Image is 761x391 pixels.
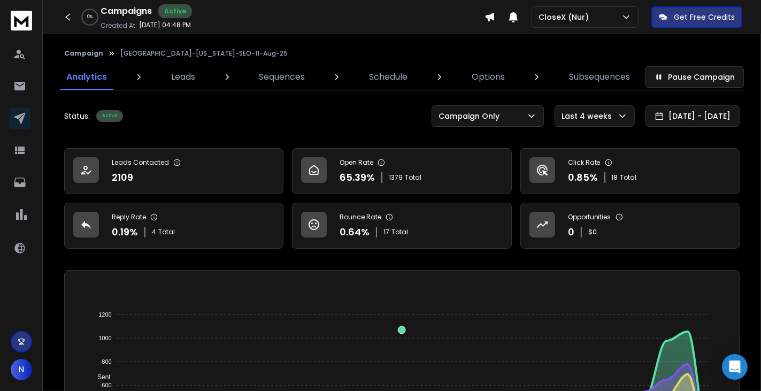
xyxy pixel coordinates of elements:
[30,17,52,26] div: v 4.0.25
[112,158,169,167] p: Leads Contacted
[292,148,511,194] a: Open Rate65.39%1379Total
[340,170,375,185] p: 65.39 %
[64,49,103,58] button: Campaign
[340,158,373,167] p: Open Rate
[612,173,618,182] span: 18
[568,158,601,167] p: Click Rate
[391,228,408,236] span: Total
[29,62,37,71] img: tab_domain_overview_orange.svg
[465,64,511,90] a: Options
[99,335,112,341] tspan: 1000
[112,213,146,221] p: Reply Rate
[651,6,742,28] button: Get Free Credits
[383,228,389,236] span: 17
[520,203,740,249] a: Opportunities0$0
[89,373,111,381] span: Sent
[363,64,414,90] a: Schedule
[17,17,26,26] img: logo_orange.svg
[369,71,408,83] p: Schedule
[102,358,112,365] tspan: 800
[96,110,123,122] div: Active
[568,213,611,221] p: Opportunities
[253,64,312,90] a: Sequences
[106,62,115,71] img: tab_keywords_by_traffic_grey.svg
[152,228,156,236] span: 4
[568,170,598,185] p: 0.85 %
[520,148,740,194] a: Click Rate0.85%18Total
[340,225,370,240] p: 0.64 %
[165,64,202,90] a: Leads
[722,354,748,380] div: Open Intercom Messenger
[102,382,112,388] tspan: 600
[60,64,113,90] a: Analytics
[569,71,630,83] p: Subsequences
[112,170,133,185] p: 2109
[405,173,421,182] span: Total
[64,111,90,121] p: Status:
[64,148,283,194] a: Leads Contacted2109
[139,21,191,29] p: [DATE] 04:48 PM
[389,173,403,182] span: 1379
[645,66,744,88] button: Pause Campaign
[171,71,195,83] p: Leads
[99,311,112,318] tspan: 1200
[259,71,305,83] p: Sequences
[539,12,593,22] p: CloseX (Nur)
[41,63,96,70] div: Domain Overview
[620,173,637,182] span: Total
[588,228,597,236] p: $ 0
[11,359,32,380] button: N
[568,225,574,240] p: 0
[439,111,504,121] p: Campaign Only
[292,203,511,249] a: Bounce Rate0.64%17Total
[11,11,32,30] img: logo
[158,228,175,236] span: Total
[66,71,107,83] p: Analytics
[340,213,381,221] p: Bounce Rate
[674,12,735,22] p: Get Free Credits
[158,4,192,18] div: Active
[645,105,740,127] button: [DATE] - [DATE]
[562,111,616,121] p: Last 4 weeks
[101,5,152,18] h1: Campaigns
[87,14,93,20] p: 0 %
[101,21,137,30] p: Created At:
[120,49,288,58] p: [GEOGRAPHIC_DATA]-[US_STATE]-SEO-11-Aug-25
[28,28,76,36] div: Domain: [URL]
[472,71,505,83] p: Options
[17,28,26,36] img: website_grey.svg
[64,203,283,249] a: Reply Rate0.19%4Total
[118,63,180,70] div: Keywords by Traffic
[563,64,636,90] a: Subsequences
[112,225,138,240] p: 0.19 %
